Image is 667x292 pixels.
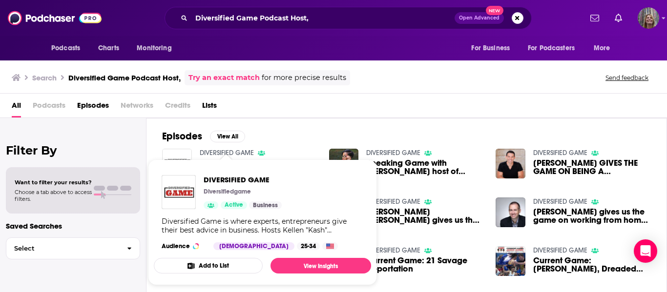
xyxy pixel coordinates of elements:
[162,130,202,142] h2: Episodes
[162,217,363,234] div: Diversified Game is where experts, entrepreneurs give their best advice in business. Hosts Kellen...
[366,256,484,273] a: Current Game: 21 Savage Deportation
[533,208,651,224] a: Josh Steimle gives us the game on working from home full time and podcasting.
[271,258,371,273] a: View Insights
[533,246,587,254] a: DIVERSIFIED GAME
[471,41,510,55] span: For Business
[533,159,651,175] span: [PERSON_NAME] GIVES THE GAME ON BEING A PSYCHOTHERAPIST, PIANO COMPOSER, RADIO HOST,
[496,246,525,276] img: Current Game: Andrew Johnson, Dreaded Wrestling
[455,12,504,24] button: Open AdvancedNew
[121,97,153,117] span: Networks
[366,208,484,224] a: Brittany Shontel gives us the game on working from home full time and podcasting.
[486,6,503,15] span: New
[638,7,659,29] button: Show profile menu
[204,188,251,195] p: Diversifiedgame
[611,10,626,26] a: Show notifications dropdown
[165,7,532,29] div: Search podcasts, credits, & more...
[6,237,140,259] button: Select
[249,201,282,209] a: Business
[262,72,346,83] span: for more precise results
[15,189,92,202] span: Choose a tab above to access filters.
[533,159,651,175] a: JAMES S. MILLER GIVES THE GAME ON BEING A PSYCHOTHERAPIST, PIANO COMPOSER, RADIO HOST,
[638,7,659,29] img: User Profile
[15,179,92,186] span: Want to filter your results?
[165,97,190,117] span: Credits
[200,149,254,157] a: DIVERSIFIED GAME
[464,39,522,58] button: open menu
[533,149,587,157] a: DIVERSIFIED GAME
[603,74,651,82] button: Send feedback
[191,10,455,26] input: Search podcasts, credits, & more...
[33,97,65,117] span: Podcasts
[51,41,80,55] span: Podcasts
[162,149,192,178] img: CURRENT GAME WITH DIVERSIFIED GAVE RANDOM
[366,246,420,254] a: DIVERSIFIED GAME
[594,41,610,55] span: More
[587,39,623,58] button: open menu
[366,159,484,175] a: Speaking Game with Morgan Brittany host of BOTTOMLESS CONVERSATIONS Podcast
[210,131,245,142] button: View All
[44,39,93,58] button: open menu
[496,149,525,178] img: JAMES S. MILLER GIVES THE GAME ON BEING A PSYCHOTHERAPIST, PIANO COMPOSER, RADIO HOST,
[533,256,651,273] span: Current Game: [PERSON_NAME], Dreaded Wrestling
[521,39,589,58] button: open menu
[366,149,420,157] a: DIVERSIFIED GAME
[297,242,320,250] div: 25-34
[202,97,217,117] a: Lists
[459,16,500,20] span: Open Advanced
[68,73,181,82] h3: Diversified Game Podcast Host,
[8,9,102,27] img: Podchaser - Follow, Share and Rate Podcasts
[77,97,109,117] a: Episodes
[162,242,206,250] h3: Audience
[137,41,171,55] span: Monitoring
[130,39,184,58] button: open menu
[6,245,119,252] span: Select
[496,197,525,227] img: Josh Steimle gives us the game on working from home full time and podcasting.
[92,39,125,58] a: Charts
[213,242,294,250] div: [DEMOGRAPHIC_DATA]
[366,208,484,224] span: [PERSON_NAME] [PERSON_NAME] gives us the game on working from home full time and podcasting.
[366,197,420,206] a: DIVERSIFIED GAME
[204,175,282,184] a: DIVERSIFIED GAME
[12,97,21,117] a: All
[162,130,245,142] a: EpisodesView All
[221,201,247,209] a: Active
[98,41,119,55] span: Charts
[6,221,140,231] p: Saved Searches
[533,197,587,206] a: DIVERSIFIED GAME
[329,149,359,178] img: Speaking Game with Morgan Brittany host of BOTTOMLESS CONVERSATIONS Podcast
[586,10,603,26] a: Show notifications dropdown
[162,175,196,209] img: DIVERSIFIED GAME
[366,159,484,175] span: Speaking Game with [PERSON_NAME] host of BOTTOMLESS CONVERSATIONS Podcast
[32,73,57,82] h3: Search
[638,7,659,29] span: Logged in as CGorges
[528,41,575,55] span: For Podcasters
[634,239,657,263] div: Open Intercom Messenger
[533,208,651,224] span: [PERSON_NAME] gives us the game on working from home full time and podcasting.
[154,258,263,273] button: Add to List
[6,143,140,157] h2: Filter By
[188,72,260,83] a: Try an exact match
[533,256,651,273] a: Current Game: Andrew Johnson, Dreaded Wrestling
[225,200,243,210] span: Active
